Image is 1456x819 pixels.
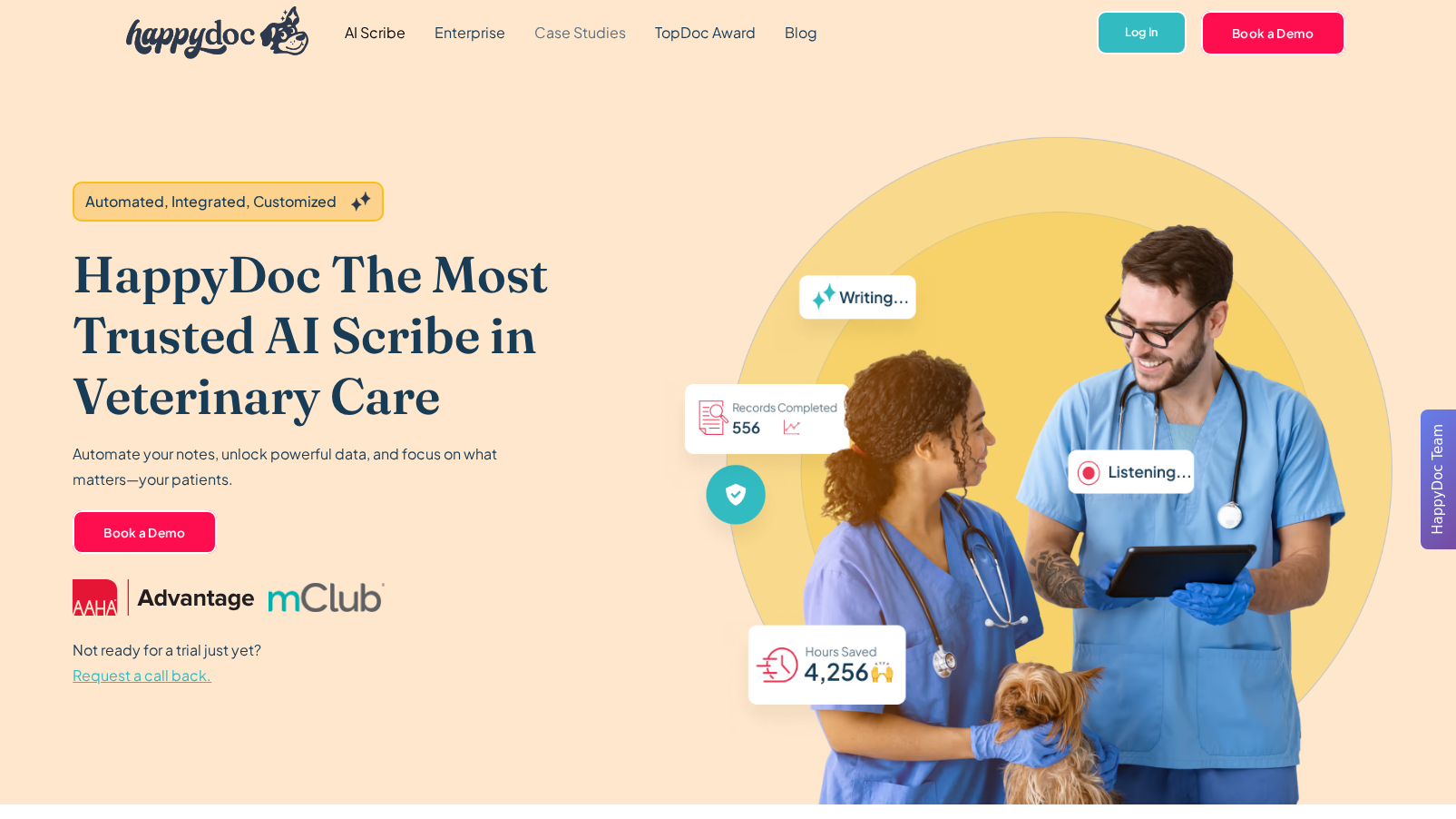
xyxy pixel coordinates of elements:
[126,6,309,59] img: HappyDoc Logo: A happy dog with his ear up, listening.
[73,579,254,616] img: AAHA Advantage logo
[269,583,385,612] img: mclub logo
[1097,11,1187,55] a: Log In
[112,2,309,64] a: home
[73,441,508,492] p: Automate your notes, unlock powerful data, and focus on what matters—your patients.
[73,666,211,685] span: Request a call back.
[73,637,261,688] p: Not ready for a trial just yet?
[351,192,370,212] img: Grey sparkles.
[73,243,662,427] h1: HappyDoc The Most Trusted AI Scribe in Veterinary Care
[73,510,217,554] a: Book a Demo
[1201,11,1345,54] a: Book a Demo
[85,191,337,212] div: Automated, Integrated, Customized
